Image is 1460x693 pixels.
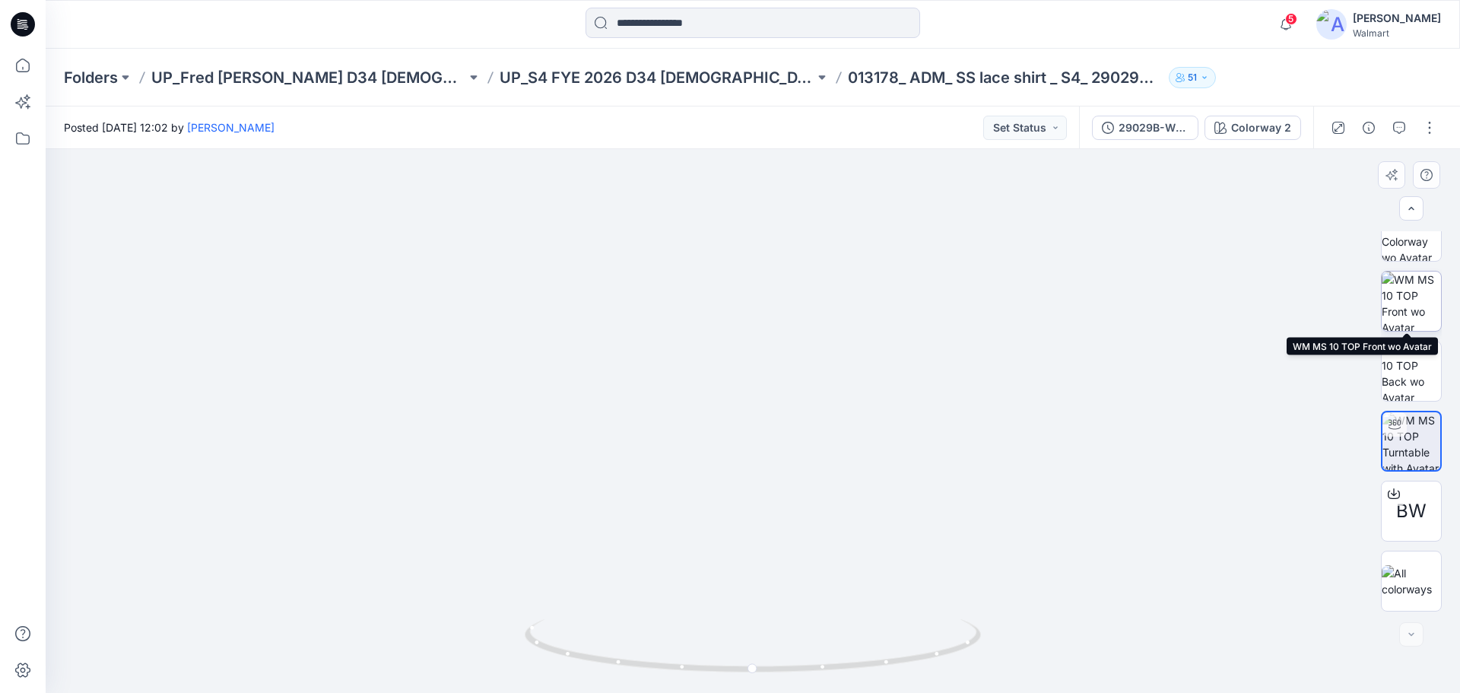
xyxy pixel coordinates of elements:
[151,67,466,88] a: UP_Fred [PERSON_NAME] D34 [DEMOGRAPHIC_DATA] Woven Tops
[1382,202,1441,261] img: WM MS 10 TOP Colorway wo Avatar
[1396,497,1427,525] span: BW
[64,67,118,88] a: Folders
[187,121,275,134] a: [PERSON_NAME]
[64,119,275,135] span: Posted [DATE] 12:02 by
[1382,342,1441,401] img: WM MS 10 TOP Back wo Avatar
[1119,119,1189,136] div: 29029B-WMU
[203,106,1303,693] img: eyJhbGciOiJIUzI1NiIsImtpZCI6IjAiLCJzbHQiOiJzZXMiLCJ0eXAiOiJKV1QifQ.eyJkYXRhIjp7InR5cGUiOiJzdG9yYW...
[1357,116,1381,140] button: Details
[1204,116,1301,140] button: Colorway 2
[1382,412,1440,470] img: WM MS 10 TOP Turntable with Avatar
[1353,9,1441,27] div: [PERSON_NAME]
[1316,9,1347,40] img: avatar
[1188,69,1197,86] p: 51
[848,67,1163,88] p: 013178_ ADM_ SS lace shirt _ S4_ 29029B-WMU
[1353,27,1441,39] div: Walmart
[1382,565,1441,597] img: All colorways
[1169,67,1216,88] button: 51
[1382,272,1441,331] img: WM MS 10 TOP Front wo Avatar
[500,67,814,88] a: UP_S4 FYE 2026 D34 [DEMOGRAPHIC_DATA] Woven Tops/Jackets
[1092,116,1198,140] button: 29029B-WMU
[1285,13,1297,25] span: 5
[1231,119,1291,136] div: Colorway 2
